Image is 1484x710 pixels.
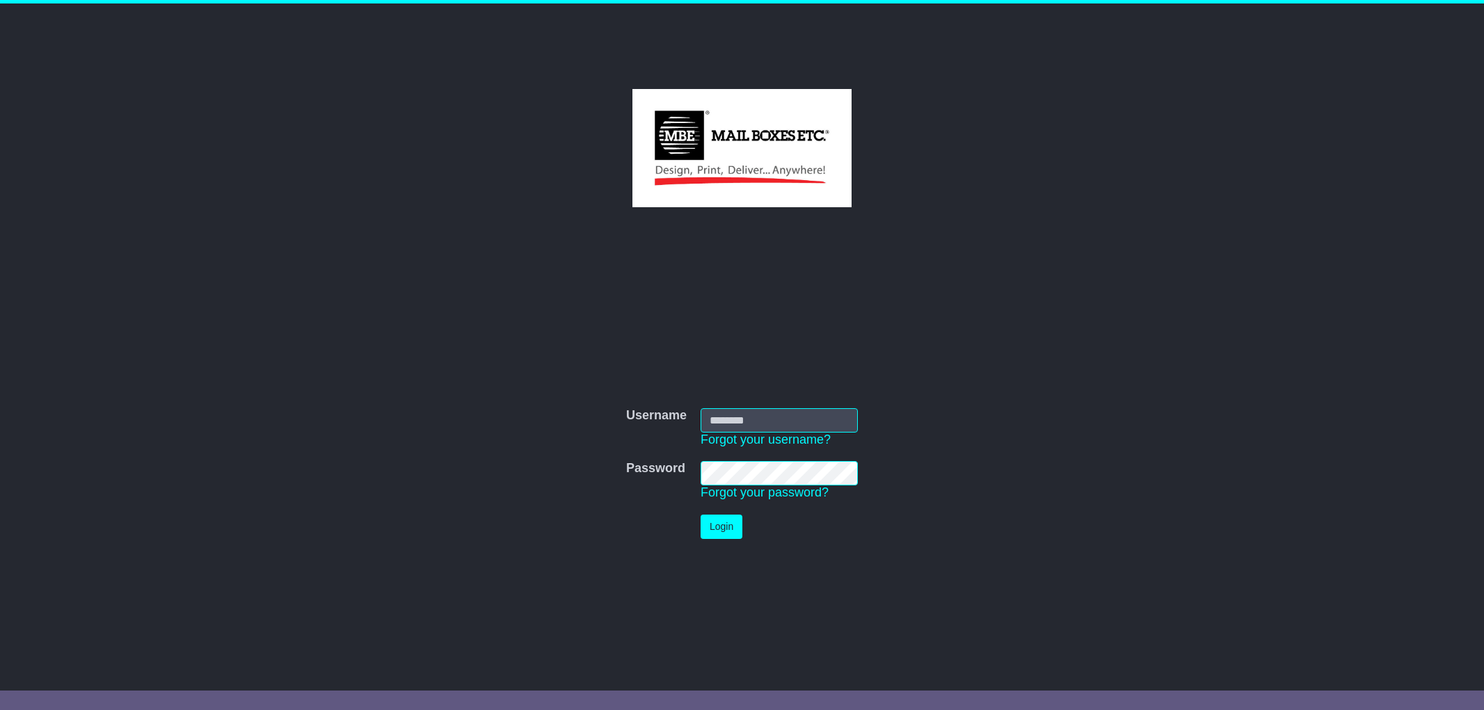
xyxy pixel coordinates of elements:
[632,89,852,207] img: MBE Lane Cove
[701,515,742,539] button: Login
[626,408,687,423] label: Username
[701,485,829,499] a: Forgot your password?
[626,461,685,476] label: Password
[701,433,831,446] a: Forgot your username?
